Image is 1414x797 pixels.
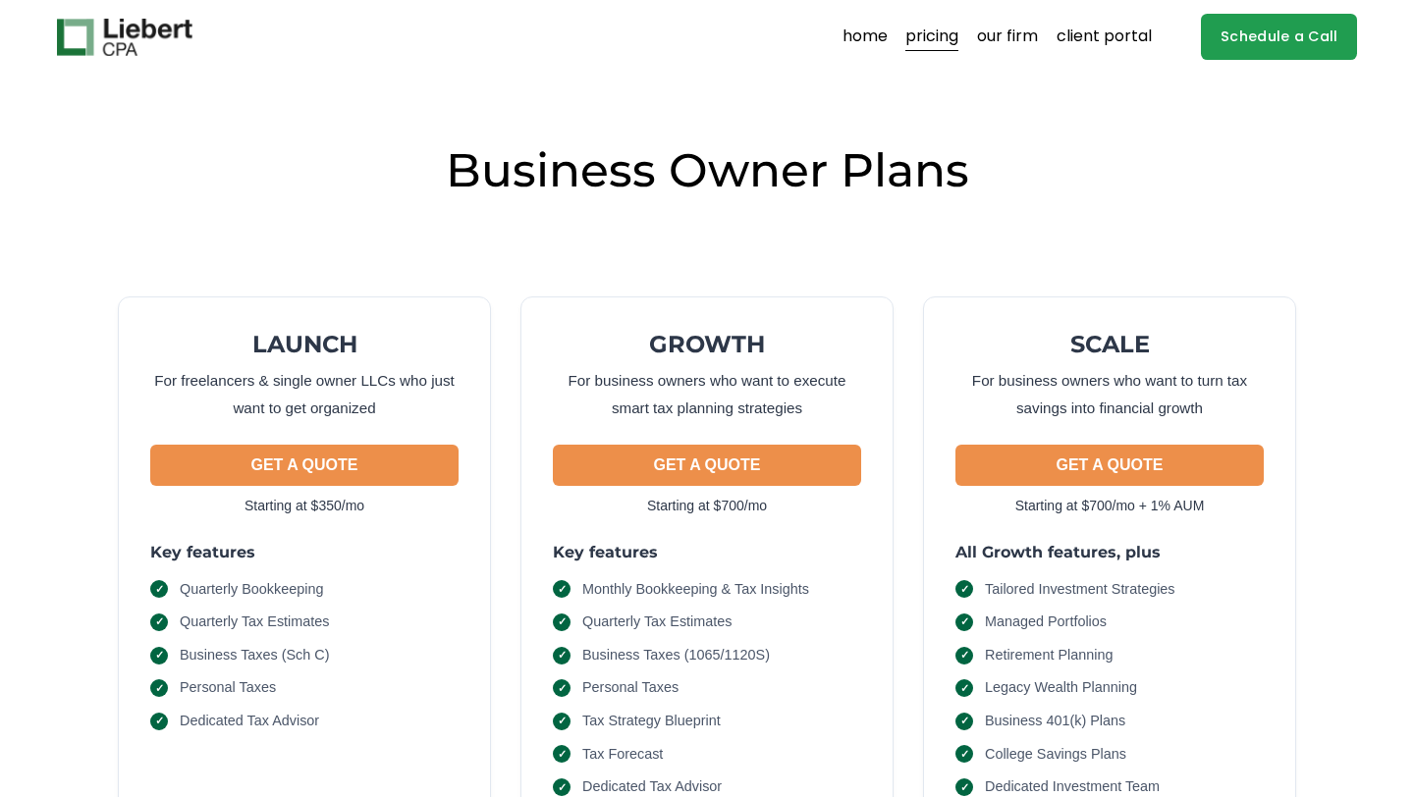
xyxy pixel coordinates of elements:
span: Monthly Bookkeeping & Tax Insights [582,579,809,601]
h3: Key features [553,542,861,562]
span: College Savings Plans [985,744,1126,766]
h3: Key features [150,542,459,562]
span: Dedicated Tax Advisor [180,711,319,732]
span: Quarterly Tax Estimates [582,611,733,633]
span: Retirement Planning [985,645,1113,666]
p: Starting at $350/mo [150,494,459,518]
a: our firm [977,22,1038,53]
span: Legacy Wealth Planning [985,677,1137,699]
a: Schedule a Call [1201,14,1357,60]
span: Tax Forecast [582,744,663,766]
p: For business owners who want to turn tax savings into financial growth [955,367,1264,421]
span: Quarterly Tax Estimates [180,611,330,633]
button: GET A QUOTE [955,445,1264,486]
a: pricing [905,22,958,53]
button: GET A QUOTE [553,445,861,486]
span: Business Taxes (Sch C) [180,645,330,666]
span: Tailored Investment Strategies [985,579,1175,601]
p: Starting at $700/mo [553,494,861,518]
span: Business 401(k) Plans [985,711,1125,732]
span: Personal Taxes [180,677,276,699]
span: Tax Strategy Blueprint [582,711,721,732]
a: client portal [1057,22,1152,53]
h2: Business Owner Plans [57,140,1358,200]
h2: LAUNCH [150,329,459,359]
button: GET A QUOTE [150,445,459,486]
p: Starting at $700/mo + 1% AUM [955,494,1264,518]
span: Managed Portfolios [985,611,1107,633]
p: For freelancers & single owner LLCs who just want to get organized [150,367,459,421]
p: For business owners who want to execute smart tax planning strategies [553,367,861,421]
a: home [843,22,888,53]
h3: All Growth features, plus [955,542,1264,562]
span: Business Taxes (1065/1120S) [582,645,770,666]
h2: GROWTH [553,329,861,359]
span: Quarterly Bookkeeping [180,579,323,601]
img: Liebert CPA [57,19,192,56]
h2: SCALE [955,329,1264,359]
span: Personal Taxes [582,677,679,699]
